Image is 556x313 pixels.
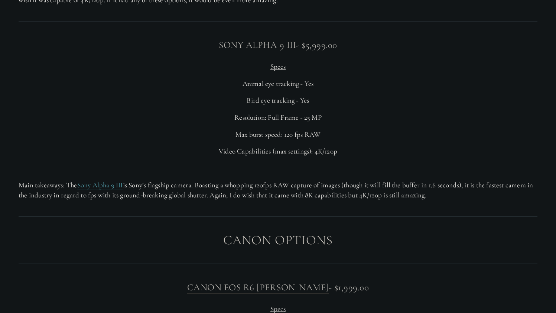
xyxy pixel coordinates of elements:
[19,280,537,295] h3: - $1,999.00
[19,79,537,89] p: Animal eye tracking - Yes
[19,130,537,140] p: Max burst speed: 120 fps RAW
[270,304,286,313] span: Specs
[19,180,537,200] p: Main takeaways: The is Sony’s flagship camera. Boasting a whopping 120fps RAW capture of images (...
[19,38,537,52] h3: - $5,999.00
[19,233,537,248] h2: Canon Options
[270,62,286,71] span: Specs
[19,113,537,123] p: Resolution: Full Frame - 25 MP
[19,96,537,106] p: Bird eye tracking - Yes
[187,282,329,294] a: Canon EOS R6 [PERSON_NAME]
[219,39,296,51] a: Sony Alpha 9 III
[19,146,537,156] p: Video Capabilities (max settings): 4K/120p
[77,181,123,190] a: Sony Alpha 9 III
